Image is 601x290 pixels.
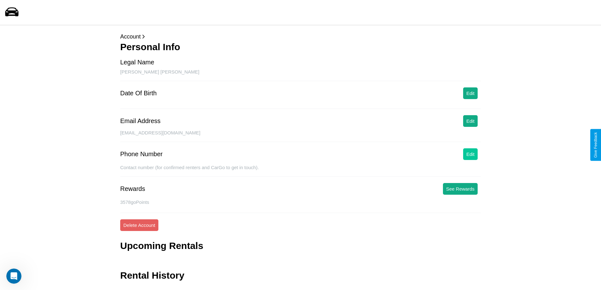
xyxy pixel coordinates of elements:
p: Account [120,32,481,42]
div: Give Feedback [593,132,598,158]
button: Delete Account [120,219,158,231]
div: Date Of Birth [120,90,157,97]
div: Contact number (for confirmed renters and CarGo to get in touch). [120,165,481,177]
h3: Personal Info [120,42,481,52]
div: [PERSON_NAME] [PERSON_NAME] [120,69,481,81]
div: Rewards [120,185,145,192]
button: Edit [463,148,478,160]
div: Email Address [120,117,161,125]
p: 3578 goPoints [120,198,481,206]
button: Edit [463,87,478,99]
h3: Rental History [120,270,184,281]
h3: Upcoming Rentals [120,240,203,251]
div: [EMAIL_ADDRESS][DOMAIN_NAME] [120,130,481,142]
iframe: Intercom live chat [6,269,21,284]
button: See Rewards [443,183,478,195]
div: Phone Number [120,151,163,158]
div: Legal Name [120,59,154,66]
button: Edit [463,115,478,127]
